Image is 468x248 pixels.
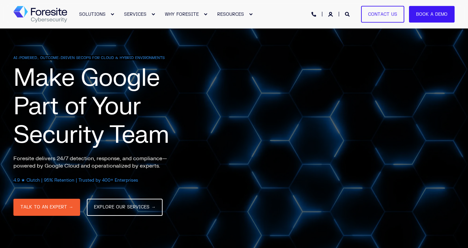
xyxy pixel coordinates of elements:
div: Expand SERVICES [151,12,155,16]
img: Foresite logo, a hexagon shape of blues with a directional arrow to the right hand side, and the ... [13,6,67,23]
a: Back to Home [13,6,67,23]
a: Book a Demo [409,6,455,23]
a: TALK TO AN EXPERT → [13,199,80,216]
a: EXPLORE OUR SERVICES → [87,199,163,216]
span: AI-POWERED, OUTCOME-DRIVEN SECOPS FOR CLOUD & HYBRID ENVIRONMENTS [13,55,165,60]
p: Foresite delivers 24/7 detection, response, and compliance—powered by Google Cloud and operationa... [13,155,181,170]
div: Expand WHY FORESITE [203,12,208,16]
div: Expand RESOURCES [249,12,253,16]
div: Expand SOLUTIONS [110,12,114,16]
span: SOLUTIONS [79,11,106,17]
a: Open Search [345,11,351,17]
a: Contact Us [361,6,404,23]
span: WHY FORESITE [165,11,199,17]
span: Make Google Part of Your Security Team [13,63,169,150]
a: Login [328,11,334,17]
span: 4.9 ★ Clutch | 95% Retention | Trusted by 400+ Enterprises [13,178,138,183]
span: RESOURCES [217,11,244,17]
